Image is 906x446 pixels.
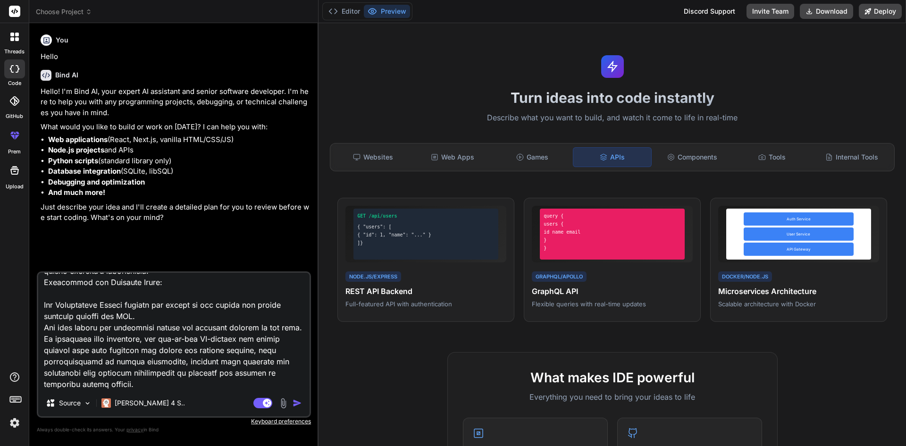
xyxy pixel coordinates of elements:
[115,398,185,408] p: [PERSON_NAME] 4 S..
[4,48,25,56] label: threads
[654,147,731,167] div: Components
[573,147,652,167] div: APIs
[325,5,364,18] button: Editor
[544,220,681,227] div: users {
[859,4,902,19] button: Deploy
[48,135,309,145] li: (React, Next.js, vanilla HTML/CSS/JS)
[41,51,309,62] p: Hello
[364,5,410,18] button: Preview
[84,399,92,407] img: Pick Models
[357,239,495,246] div: ]}
[293,398,302,408] img: icon
[544,212,681,219] div: query {
[48,177,145,186] strong: Debugging and optimization
[494,147,571,167] div: Games
[36,7,92,17] span: Choose Project
[357,231,495,238] div: { "id": 1, "name": "..." }
[532,286,693,297] h4: GraphQL API
[463,368,762,387] h2: What makes IDE powerful
[357,223,495,230] div: { "users": [
[718,271,772,282] div: Docker/Node.js
[678,4,741,19] div: Discord Support
[718,286,879,297] h4: Microservices Architecture
[733,147,811,167] div: Tools
[126,427,143,432] span: privacy
[800,4,853,19] button: Download
[324,89,900,106] h1: Turn ideas into code instantly
[544,236,681,244] div: }
[532,300,693,308] p: Flexible queries with real-time updates
[37,418,311,425] p: Keyboard preferences
[6,183,24,191] label: Upload
[345,300,506,308] p: Full-featured API with authentication
[41,86,309,118] p: Hello! I'm Bind AI, your expert AI assistant and senior software developer. I'm here to help you ...
[48,145,309,156] li: and APIs
[334,147,412,167] div: Websites
[357,212,495,219] div: GET /api/users
[48,166,309,177] li: (SQLite, libSQL)
[744,227,854,241] div: User Service
[8,79,21,87] label: code
[37,425,311,434] p: Always double-check its answers. Your in Bind
[718,300,879,308] p: Scalable architecture with Docker
[48,145,104,154] strong: Node.js projects
[463,391,762,403] p: Everything you need to bring your ideas to life
[532,271,587,282] div: GraphQL/Apollo
[813,147,890,167] div: Internal Tools
[7,415,23,431] img: settings
[48,188,105,197] strong: And much more!
[6,112,23,120] label: GitHub
[41,202,309,223] p: Just describe your idea and I'll create a detailed plan for you to review before we start coding....
[59,398,81,408] p: Source
[278,398,289,409] img: attachment
[544,228,681,236] div: id name email
[747,4,794,19] button: Invite Team
[48,135,108,144] strong: Web applications
[48,156,98,165] strong: Python scripts
[48,167,121,176] strong: Database integration
[8,148,21,156] label: prem
[56,35,68,45] h6: You
[345,286,506,297] h4: REST API Backend
[55,70,78,80] h6: Bind AI
[48,156,309,167] li: (standard library only)
[324,112,900,124] p: Describe what you want to build, and watch it come to life in real-time
[345,271,401,282] div: Node.js/Express
[101,398,111,408] img: Claude 4 Sonnet
[41,122,309,133] p: What would you like to build or work on [DATE]? I can help you with:
[544,244,681,252] div: }
[744,212,854,226] div: Auth Service
[744,243,854,256] div: API Gateway
[38,273,310,390] textarea: Lor-ip-Dol SI-Ametcon Adi Elitse Doeiusm Temp: Incididun Utlaboreetdo Magnaali Eni admi ve quisno...
[414,147,492,167] div: Web Apps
